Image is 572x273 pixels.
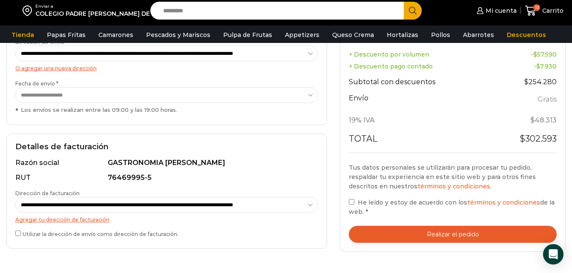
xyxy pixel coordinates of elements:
[503,27,550,43] a: Descuentos
[543,244,563,264] div: Open Intercom Messenger
[538,94,557,106] label: Gratis
[108,158,314,168] div: GASTRONOMIA [PERSON_NAME]
[15,229,318,238] label: Utilizar la dirección de envío como dirección de facturación.
[15,38,318,61] label: Dirección de envío *
[525,1,563,21] a: 13 Carrito
[349,199,354,205] input: He leído y estoy de acuerdo con lostérminos y condicionesde la web. *
[404,2,422,20] button: Search button
[474,2,516,19] a: Mi cuenta
[536,63,557,70] bdi: 7.930
[530,116,557,124] span: 48.313
[281,27,324,43] a: Appetizers
[467,199,540,206] a: términos y condiciones
[7,27,38,43] a: Tienda
[15,173,106,183] div: RUT
[15,45,318,61] select: Dirección de envío *
[108,173,314,183] div: 76469995-5
[497,60,557,72] td: -
[328,27,378,43] a: Queso Crema
[520,134,525,144] span: $
[349,72,496,92] th: Subtotal con descuentos
[15,158,106,168] div: Razón social
[524,78,557,86] bdi: 254.280
[15,80,318,114] label: Fecha de envío *
[524,78,529,86] span: $
[349,60,496,72] th: + Descuento pago contado
[427,27,454,43] a: Pollos
[382,27,423,43] a: Hortalizas
[365,208,368,216] abbr: requerido
[349,111,496,131] th: 19% IVA
[15,197,318,213] select: Dirección de facturación
[520,134,557,144] bdi: 302.593
[43,27,90,43] a: Papas Fritas
[533,51,537,58] span: $
[23,3,35,18] img: address-field-icon.svg
[459,27,498,43] a: Abarrotes
[15,106,318,114] div: Los envíos se realizan entre las 09:00 y las 19:00 horas.
[349,199,555,216] span: He leído y estoy de acuerdo con los de la web.
[35,9,187,18] div: COLEGIO PADRE [PERSON_NAME] DE LOS ANDES
[15,230,21,236] input: Utilizar la dirección de envío como dirección de facturación.
[15,190,318,213] label: Dirección de facturación
[349,48,496,60] th: + Descuento por volumen
[483,6,517,15] span: Mi cuenta
[15,142,318,152] h2: Detalles de facturación
[349,92,496,111] th: Envío
[15,65,97,71] a: O agregar una nueva dirección
[15,87,318,103] select: Fecha de envío * Los envíos se realizan entre las 09:00 y las 19:00 horas.
[15,216,109,223] a: Agregar tu dirección de facturación
[349,226,557,243] button: Realizar el pedido
[35,3,187,9] div: Enviar a
[219,27,276,43] a: Pulpa de Frutas
[533,4,540,11] span: 13
[533,51,557,58] bdi: 57.590
[349,130,496,152] th: Total
[530,116,535,124] span: $
[142,27,215,43] a: Pescados y Mariscos
[349,163,557,191] p: Tus datos personales se utilizarán para procesar tu pedido, respaldar tu experiencia en este siti...
[497,48,557,60] td: -
[94,27,138,43] a: Camarones
[536,63,540,70] span: $
[417,182,490,190] a: términos y condiciones
[540,6,563,15] span: Carrito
